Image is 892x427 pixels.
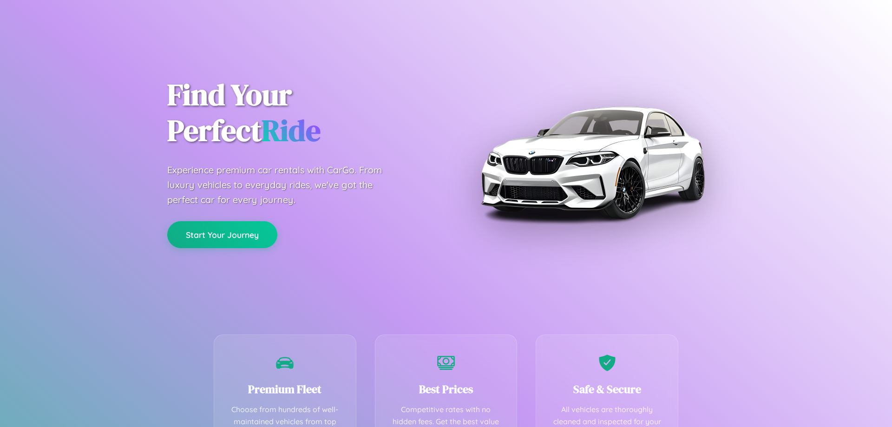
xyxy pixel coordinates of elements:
[476,46,708,279] img: Premium BMW car rental vehicle
[389,381,503,397] h3: Best Prices
[228,381,342,397] h3: Premium Fleet
[550,381,664,397] h3: Safe & Secure
[167,221,277,248] button: Start Your Journey
[262,110,321,151] span: Ride
[167,163,400,207] p: Experience premium car rentals with CarGo. From luxury vehicles to everyday rides, we've got the ...
[167,77,432,149] h1: Find Your Perfect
